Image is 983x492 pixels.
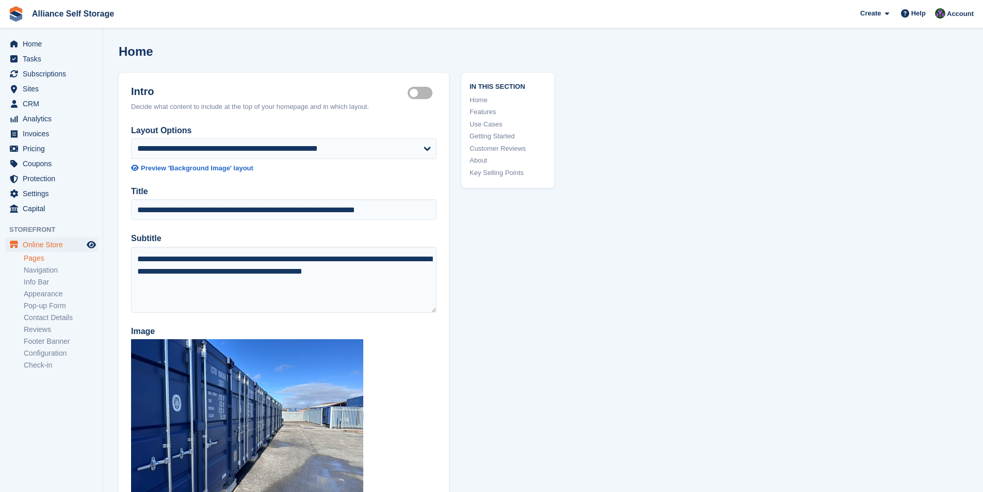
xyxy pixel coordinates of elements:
[24,253,98,263] a: Pages
[23,52,85,66] span: Tasks
[911,8,926,19] span: Help
[470,131,546,141] a: Getting Started
[5,156,98,171] a: menu
[23,82,85,96] span: Sites
[5,126,98,141] a: menu
[131,163,437,173] a: Preview 'Background Image' layout
[23,201,85,216] span: Capital
[470,81,546,91] span: In this section
[5,112,98,126] a: menu
[935,8,945,19] img: Romilly Norton
[5,171,98,186] a: menu
[8,6,24,22] img: stora-icon-8386f47178a22dfd0bd8f6a31ec36ba5ce8667c1dd55bd0f319d3a0aa187defe.svg
[131,325,437,338] label: Image
[23,186,85,201] span: Settings
[23,126,85,141] span: Invoices
[5,201,98,216] a: menu
[470,119,546,130] a: Use Cases
[23,141,85,156] span: Pricing
[24,265,98,275] a: Navigation
[470,155,546,166] a: About
[5,186,98,201] a: menu
[24,325,98,335] a: Reviews
[24,360,98,370] a: Check-in
[5,82,98,96] a: menu
[9,225,103,235] span: Storefront
[23,112,85,126] span: Analytics
[24,277,98,287] a: Info Bar
[23,237,85,252] span: Online Store
[5,67,98,81] a: menu
[23,156,85,171] span: Coupons
[131,124,437,137] label: Layout Options
[947,9,974,19] span: Account
[23,171,85,186] span: Protection
[23,97,85,111] span: CRM
[860,8,881,19] span: Create
[28,5,118,22] a: Alliance Self Storage
[23,67,85,81] span: Subscriptions
[131,232,437,245] label: Subtitle
[119,44,153,58] h1: Home
[5,37,98,51] a: menu
[141,163,253,173] div: Preview 'Background Image' layout
[24,289,98,299] a: Appearance
[23,37,85,51] span: Home
[85,239,98,251] a: Preview store
[5,52,98,66] a: menu
[131,185,437,198] label: Title
[24,337,98,346] a: Footer Banner
[470,168,546,178] a: Key Selling Points
[24,301,98,311] a: Pop-up Form
[24,313,98,323] a: Contact Details
[470,144,546,154] a: Customer Reviews
[5,97,98,111] a: menu
[470,107,546,117] a: Features
[131,102,437,112] div: Decide what content to include at the top of your homepage and in which layout.
[5,237,98,252] a: menu
[5,141,98,156] a: menu
[131,85,408,98] h2: Intro
[24,348,98,358] a: Configuration
[408,92,437,94] label: Hero section active
[470,95,546,105] a: Home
